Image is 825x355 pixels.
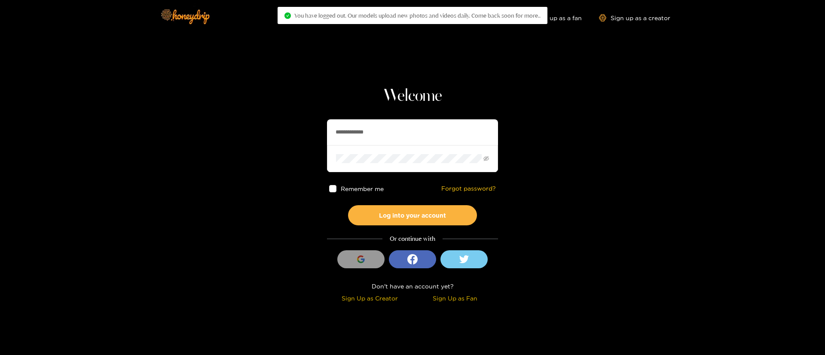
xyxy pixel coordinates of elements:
div: Sign Up as Creator [329,293,410,303]
span: You have logged out. Our models upload new photos and videos daily. Come back soon for more.. [294,12,541,19]
a: Sign up as a fan [523,14,582,21]
span: check-circle [284,12,291,19]
span: eye-invisible [483,156,489,161]
a: Sign up as a creator [599,14,670,21]
div: Don't have an account yet? [327,281,498,291]
h1: Welcome [327,86,498,106]
a: Forgot password? [441,185,496,192]
div: Or continue with [327,234,498,244]
div: Sign Up as Fan [415,293,496,303]
button: Log into your account [348,205,477,225]
span: Remember me [341,185,384,192]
